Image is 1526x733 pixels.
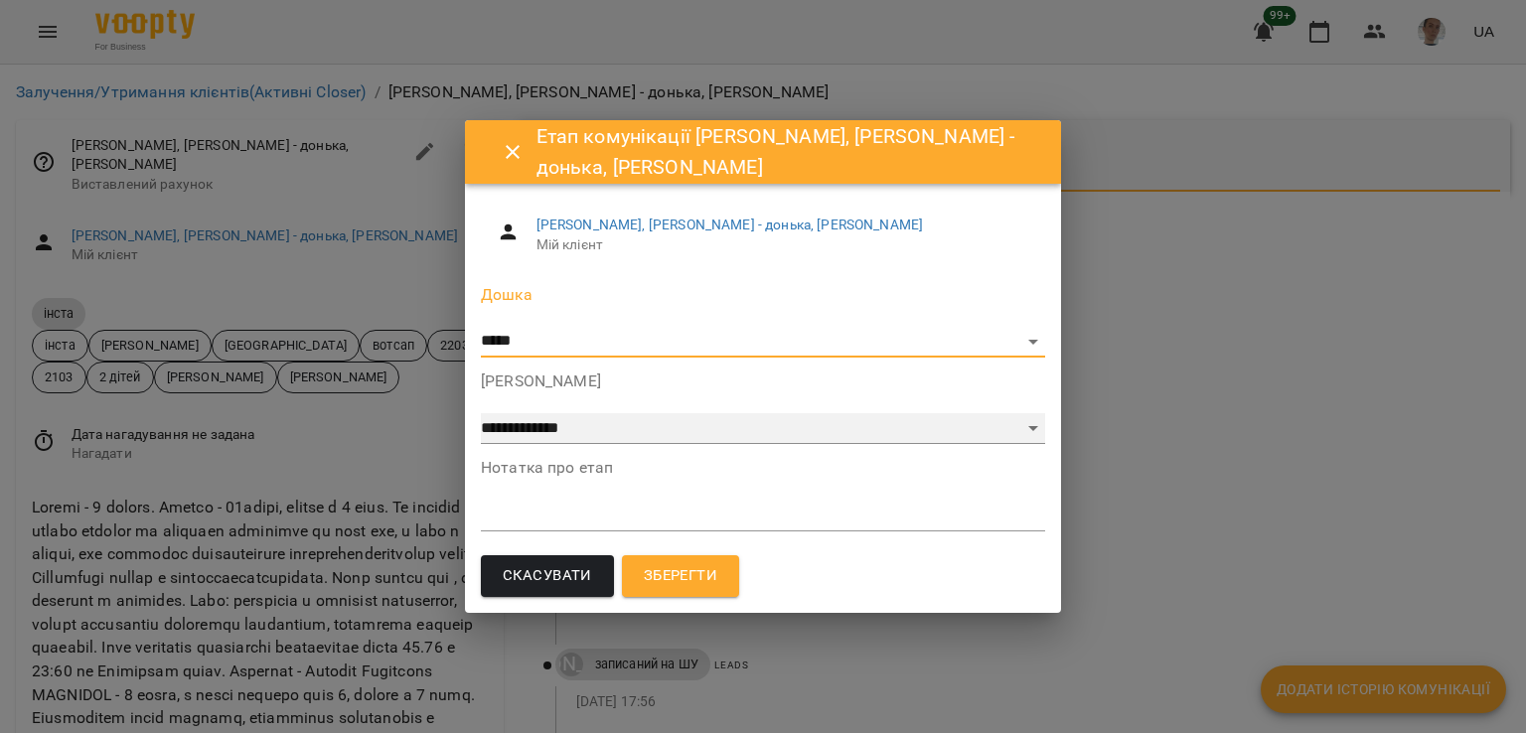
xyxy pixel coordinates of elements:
[536,235,1029,255] span: Мій клієнт
[481,460,1045,476] label: Нотатка про етап
[481,555,614,597] button: Скасувати
[536,121,1037,184] h6: Етап комунікації [PERSON_NAME], [PERSON_NAME] - донька, [PERSON_NAME]
[536,217,924,232] a: [PERSON_NAME], [PERSON_NAME] - донька, [PERSON_NAME]
[481,373,1045,389] label: [PERSON_NAME]
[622,555,739,597] button: Зберегти
[481,287,1045,303] label: Дошка
[503,563,592,589] span: Скасувати
[489,128,536,176] button: Close
[644,563,717,589] span: Зберегти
